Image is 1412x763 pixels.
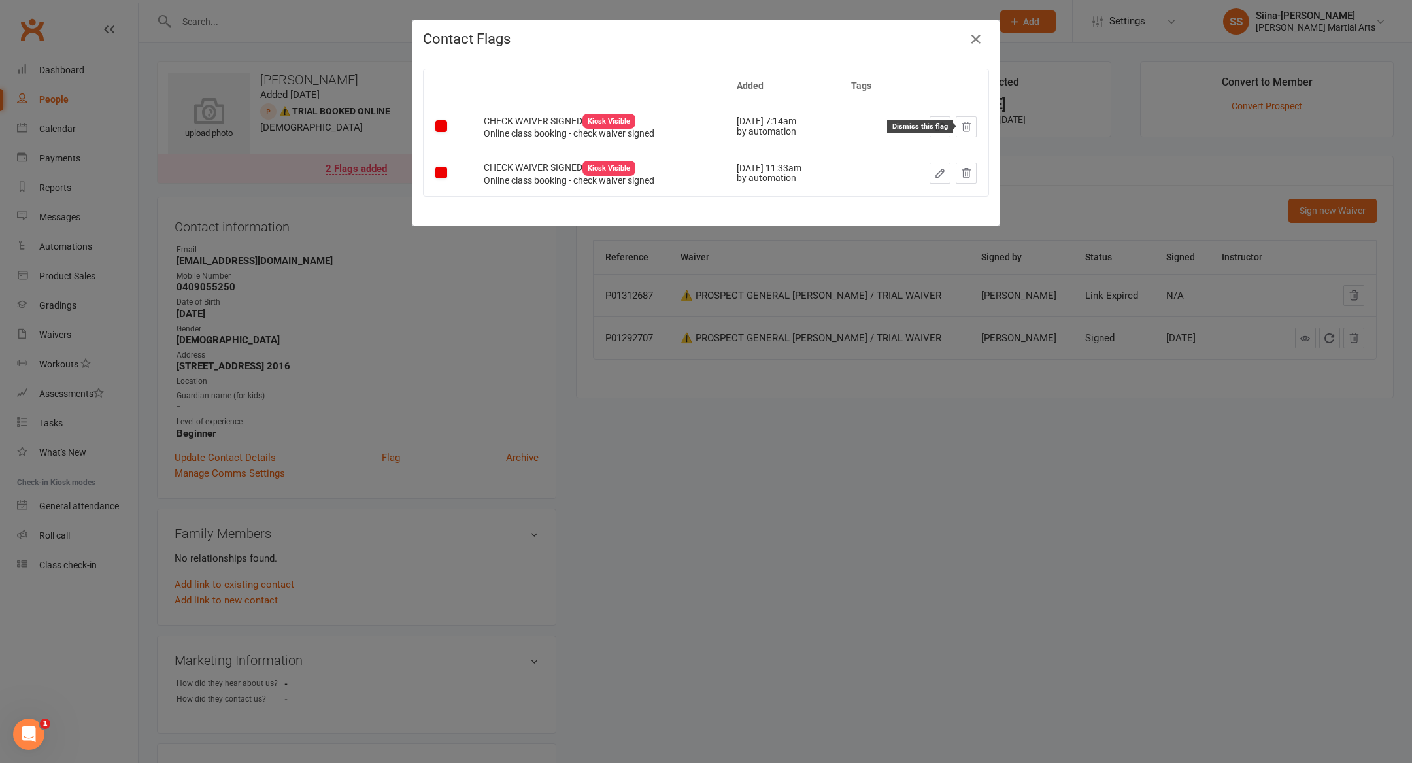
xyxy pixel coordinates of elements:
span: CHECK WAIVER SIGNED [484,162,635,173]
th: Added [725,69,840,103]
span: 1 [40,719,50,729]
div: Dismiss this flag [887,120,953,133]
div: Online class booking - check waiver signed [484,129,713,139]
th: Tags [839,69,896,103]
div: Kiosk Visible [582,161,635,176]
span: CHECK WAIVER SIGNED [484,116,635,126]
iframe: Intercom live chat [13,719,44,750]
td: [DATE] 7:14am by automation [725,103,840,149]
button: Dismiss this flag [956,116,977,137]
button: Dismiss this flag [956,163,977,184]
td: [DATE] 11:33am by automation [725,150,840,196]
div: Kiosk Visible [582,114,635,129]
button: Close [966,29,986,50]
h4: Contact Flags [423,31,989,47]
div: Online class booking - check waiver signed [484,176,713,186]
